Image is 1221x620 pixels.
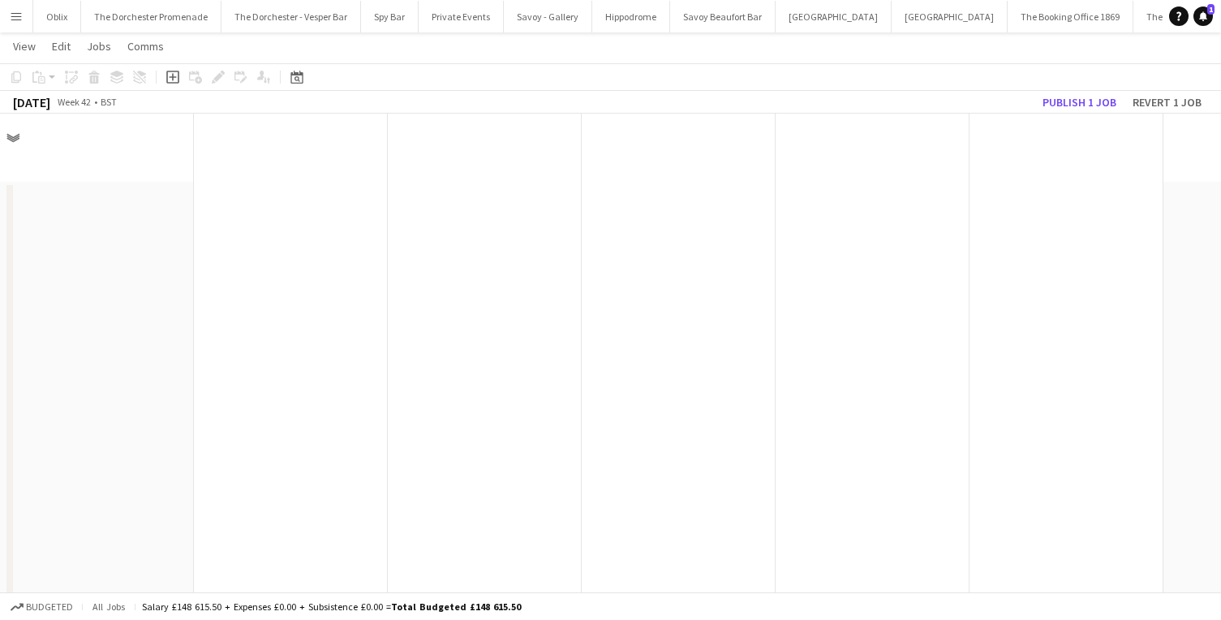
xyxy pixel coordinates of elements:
span: Comms [127,39,164,54]
button: The Dorchester - Vesper Bar [221,1,361,32]
span: Edit [52,39,71,54]
button: The Dorchester Promenade [81,1,221,32]
button: [GEOGRAPHIC_DATA] [776,1,892,32]
button: Private Events [419,1,504,32]
button: Publish 1 job [1036,92,1123,113]
div: BST [101,96,117,108]
span: Jobs [87,39,111,54]
a: 1 [1193,6,1213,26]
button: [GEOGRAPHIC_DATA] [892,1,1008,32]
span: All jobs [89,601,128,613]
span: Week 42 [54,96,94,108]
div: [DATE] [13,94,50,110]
button: Hippodrome [592,1,670,32]
span: 1 [1207,4,1215,15]
span: Total Budgeted £148 615.50 [391,601,521,613]
button: Oblix [33,1,81,32]
button: Spy Bar [361,1,419,32]
a: View [6,36,42,57]
a: Edit [45,36,77,57]
button: Revert 1 job [1126,92,1208,113]
div: Salary £148 615.50 + Expenses £0.00 + Subsistence £0.00 = [142,601,521,613]
a: Comms [121,36,170,57]
button: Budgeted [8,598,75,616]
button: Savoy Beaufort Bar [670,1,776,32]
button: The Booking Office 1869 [1008,1,1133,32]
a: Jobs [80,36,118,57]
span: Budgeted [26,601,73,613]
span: View [13,39,36,54]
button: Savoy - Gallery [504,1,592,32]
